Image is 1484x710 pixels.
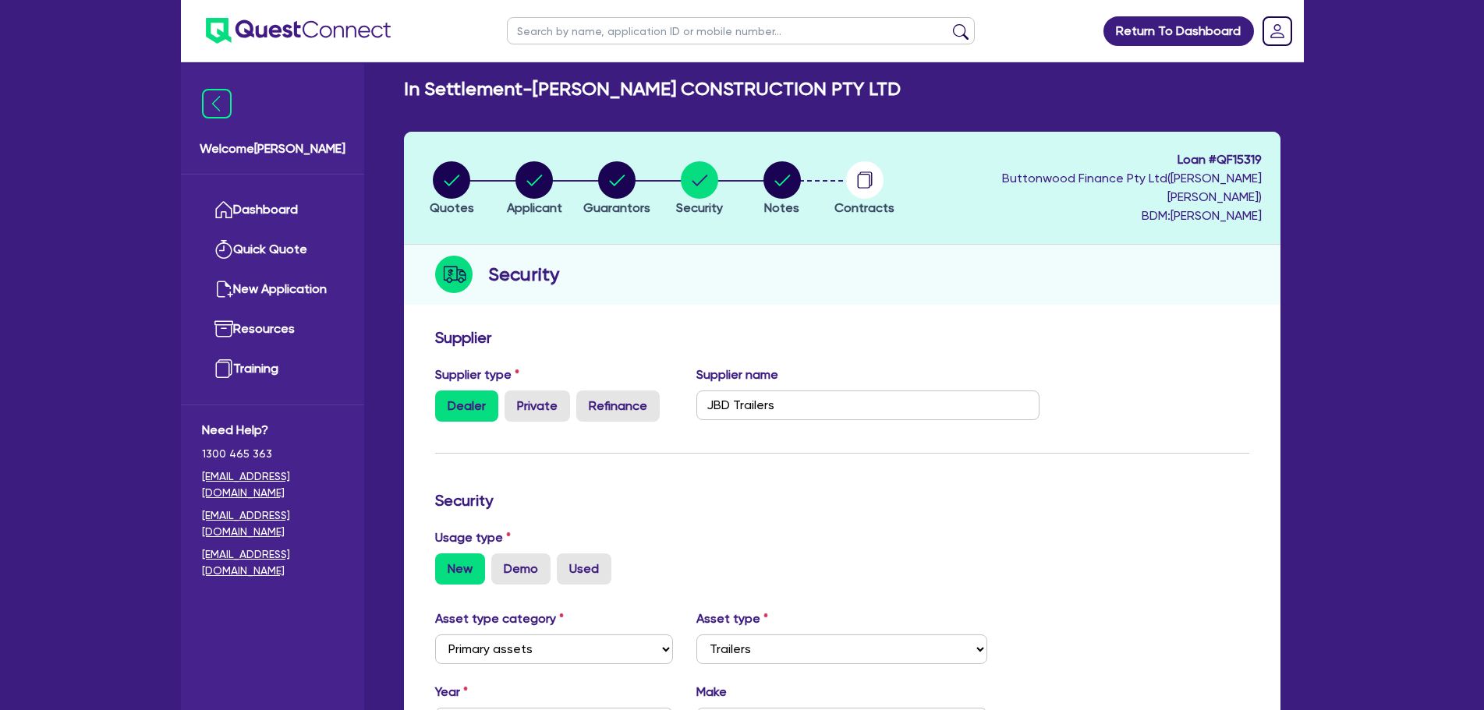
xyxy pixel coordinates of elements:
[506,161,563,218] button: Applicant
[214,280,233,298] img: new-application
[430,200,474,215] span: Quotes
[505,390,570,422] label: Private
[435,528,511,547] label: Usage type
[202,270,343,309] a: New Application
[202,468,343,501] a: [EMAIL_ADDRESS][DOMAIN_NAME]
[202,230,343,270] a: Quick Quote
[202,89,232,118] img: icon-menu-close
[429,161,475,218] button: Quotes
[214,359,233,378] img: training
[557,553,611,585] label: Used
[202,421,343,440] span: Need Help?
[435,683,468,701] label: Year
[834,200,894,215] span: Contracts
[1257,11,1298,51] a: Dropdown toggle
[696,609,768,628] label: Asset type
[202,546,343,579] a: [EMAIL_ADDRESS][DOMAIN_NAME]
[435,256,473,293] img: step-icon
[583,200,650,215] span: Guarantors
[764,200,799,215] span: Notes
[676,200,723,215] span: Security
[1002,171,1262,204] span: Buttonwood Finance Pty Ltd ( [PERSON_NAME] [PERSON_NAME] )
[435,609,564,628] label: Asset type category
[435,390,498,422] label: Dealer
[576,390,660,422] label: Refinance
[202,446,343,462] span: 1300 465 363
[202,190,343,230] a: Dashboard
[491,553,551,585] label: Demo
[910,207,1262,225] span: BDM: [PERSON_NAME]
[202,309,343,349] a: Resources
[435,553,485,585] label: New
[834,161,895,218] button: Contracts
[763,161,802,218] button: Notes
[404,78,901,101] h2: In Settlement - [PERSON_NAME] CONSTRUCTION PTY LTD
[488,260,559,288] h2: Security
[214,320,233,338] img: resources
[696,366,778,384] label: Supplier name
[202,507,343,540] a: [EMAIL_ADDRESS][DOMAIN_NAME]
[1103,16,1254,46] a: Return To Dashboard
[675,161,724,218] button: Security
[206,18,391,44] img: quest-connect-logo-blue
[435,491,1249,510] h3: Security
[507,17,975,44] input: Search by name, application ID or mobile number...
[696,683,727,701] label: Make
[200,140,345,158] span: Welcome [PERSON_NAME]
[435,328,1249,347] h3: Supplier
[507,200,562,215] span: Applicant
[214,240,233,259] img: quick-quote
[202,349,343,389] a: Training
[910,150,1262,169] span: Loan # QF15319
[583,161,651,218] button: Guarantors
[435,366,519,384] label: Supplier type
